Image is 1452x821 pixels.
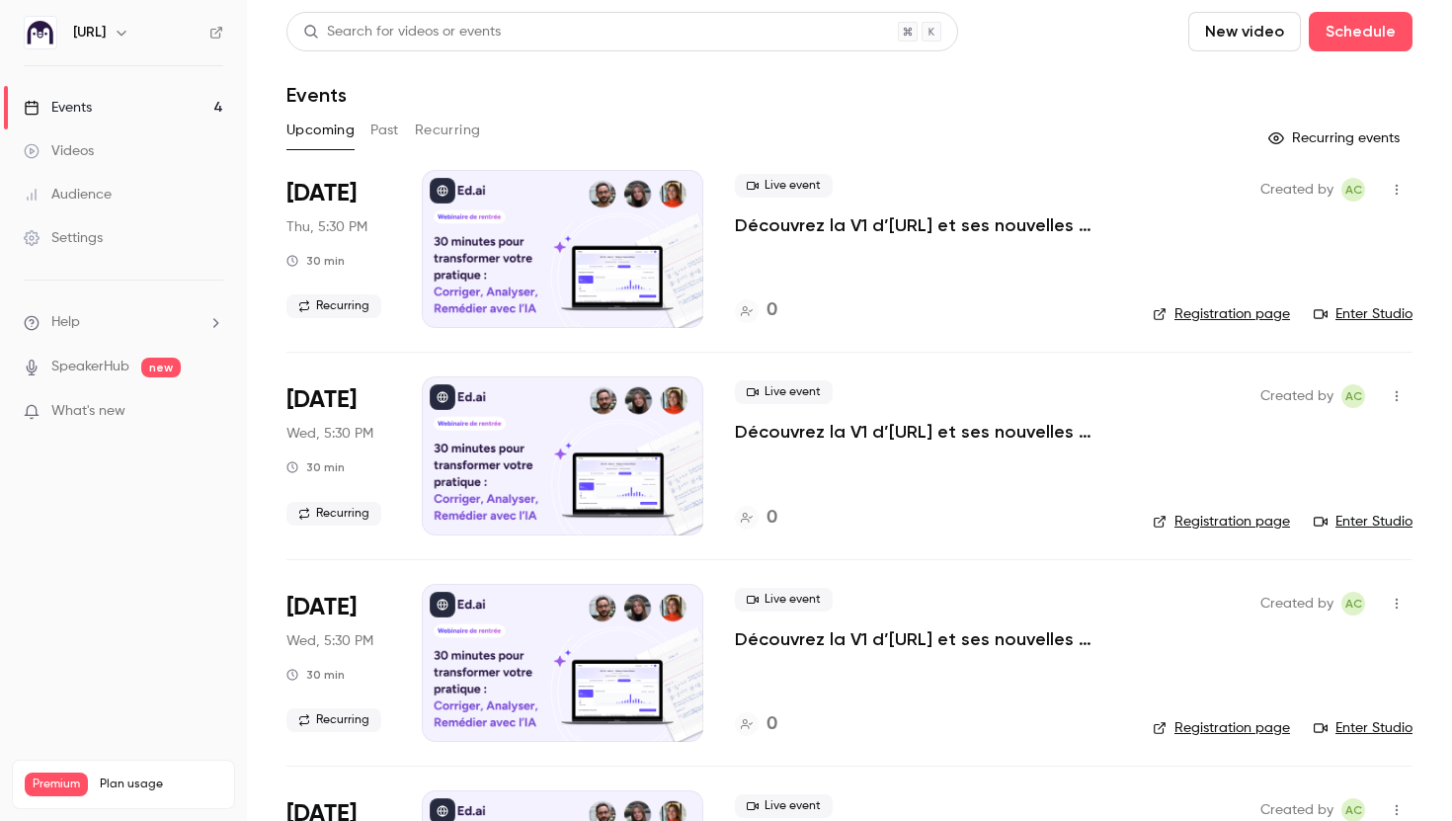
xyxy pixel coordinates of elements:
[51,312,80,333] span: Help
[100,777,222,792] span: Plan usage
[286,294,381,318] span: Recurring
[286,631,373,651] span: Wed, 5:30 PM
[286,170,390,328] div: Sep 11 Thu, 5:30 PM (Europe/Paris)
[286,217,367,237] span: Thu, 5:30 PM
[286,384,357,416] span: [DATE]
[24,185,112,205] div: Audience
[25,773,88,796] span: Premium
[24,228,103,248] div: Settings
[735,420,1121,444] a: Découvrez la V1 d’[URL] et ses nouvelles fonctionnalités !
[766,505,777,532] h4: 0
[1188,12,1301,51] button: New video
[303,22,501,42] div: Search for videos or events
[1153,718,1290,738] a: Registration page
[1153,512,1290,532] a: Registration page
[286,667,345,683] div: 30 min
[735,505,777,532] a: 0
[286,502,381,526] span: Recurring
[51,357,129,377] a: SpeakerHub
[286,459,345,475] div: 30 min
[286,376,390,534] div: Sep 17 Wed, 5:30 PM (Europe/Paris)
[735,588,833,612] span: Live event
[735,380,833,404] span: Live event
[51,401,125,422] span: What's new
[286,83,347,107] h1: Events
[1314,304,1412,324] a: Enter Studio
[1345,178,1362,202] span: AC
[24,312,223,333] li: help-dropdown-opener
[735,794,833,818] span: Live event
[1341,592,1365,616] span: Alison Chopard
[1345,592,1362,616] span: AC
[1260,592,1333,616] span: Created by
[735,174,833,198] span: Live event
[766,711,777,738] h4: 0
[735,711,777,738] a: 0
[24,141,94,161] div: Videos
[1259,123,1412,154] button: Recurring events
[735,213,1121,237] a: Découvrez la V1 d’[URL] et ses nouvelles fonctionnalités !
[735,627,1121,651] a: Découvrez la V1 d’[URL] et ses nouvelles fonctionnalités !
[286,424,373,444] span: Wed, 5:30 PM
[1341,384,1365,408] span: Alison Chopard
[415,115,481,146] button: Recurring
[286,253,345,269] div: 30 min
[1309,12,1412,51] button: Schedule
[286,708,381,732] span: Recurring
[1260,178,1333,202] span: Created by
[286,592,357,623] span: [DATE]
[24,98,92,118] div: Events
[1345,384,1362,408] span: AC
[1341,178,1365,202] span: Alison Chopard
[735,297,777,324] a: 0
[141,358,181,377] span: new
[1153,304,1290,324] a: Registration page
[25,17,56,48] img: Ed.ai
[1314,512,1412,532] a: Enter Studio
[1314,718,1412,738] a: Enter Studio
[370,115,399,146] button: Past
[73,23,106,42] h6: [URL]
[1260,384,1333,408] span: Created by
[286,584,390,742] div: Sep 24 Wed, 5:30 PM (Europe/Paris)
[766,297,777,324] h4: 0
[286,178,357,209] span: [DATE]
[286,115,355,146] button: Upcoming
